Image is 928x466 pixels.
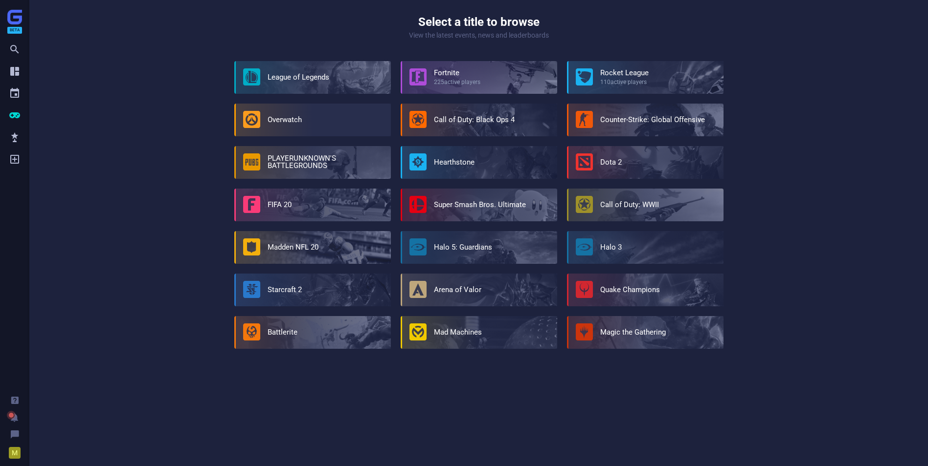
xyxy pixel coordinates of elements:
[9,440,21,459] a: M
[243,68,260,85] img: League of Legends
[600,68,649,77] a: Rocket League
[9,87,21,99] i: 
[600,328,666,337] a: Magic the Gathering
[268,115,302,124] a: Overwatch
[10,396,20,405] i: 
[409,238,427,255] img: Halo 5: Guardians
[600,158,622,167] a: Dota 2
[434,115,515,124] a: Call of Duty: Black Ops 4
[434,285,481,294] a: Arena of Valor
[600,285,660,294] a: Quake Champions
[9,131,21,143] i: 
[9,153,21,165] i: 
[9,65,21,77] i: 
[357,15,601,30] h4: Select a title to browse
[9,109,21,121] i: 
[243,111,260,128] img: Overwatch
[268,200,292,209] a: FIFA 20
[268,73,329,82] a: League of Legends
[9,447,21,459] span: M
[243,153,260,170] img: PLAYERUNKNOWN'S BATTLEGROUNDS
[7,27,22,34] span: Beta
[10,413,20,423] i: 
[357,30,601,42] p: View the latest events, news and leaderboards
[576,323,593,340] img: Magic the Gathering
[409,281,427,298] img: Arena of Valor
[434,328,482,337] a: Mad Machines
[600,200,659,209] a: Call of Duty: WWII
[409,68,427,85] img: Fortnite
[434,68,459,77] a: Fortnite
[434,158,475,167] a: Hearthstone
[409,196,427,213] img: Super Smash Bros. Ultimate
[600,243,622,252] a: Halo 3
[268,328,297,337] a: Battlerite
[243,323,260,340] img: Battlerite
[268,285,302,294] a: Starcraft 2
[268,243,318,252] a: Madden NFL 20
[576,153,593,170] img: Dota 2
[576,111,593,128] img: Counter-Strike: Global Offensive
[576,281,593,298] img: Quake Champions
[600,79,649,85] div: 110 active players
[576,238,593,255] img: Halo 3
[268,154,336,170] a: PLAYERUNKNOWN'S BATTLEGROUNDS
[600,115,705,124] a: Counter-Strike: Global Offensive
[7,10,22,24] img: Geex
[576,68,593,85] img: Rocket League
[9,43,21,55] i: 
[576,196,593,213] img: Call of Duty: WWII
[409,153,427,170] img: Hearthstone
[243,238,260,255] img: Madden NFL 20
[409,111,427,128] img: Call of Duty: Black Ops 4
[409,323,427,340] img: Mad Machines
[434,200,526,209] a: Super Smash Bros. Ultimate
[434,243,492,252] a: Halo 5: Guardians
[243,281,260,298] img: Starcraft 2
[434,79,480,85] div: 225 active players
[243,196,260,213] img: FIFA 20
[10,430,20,440] i: 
